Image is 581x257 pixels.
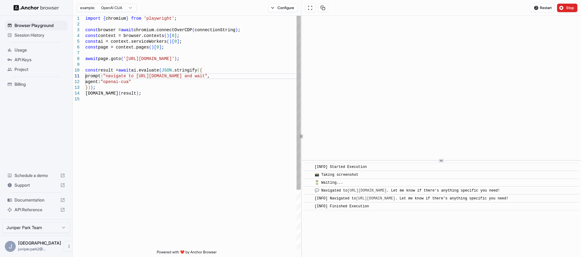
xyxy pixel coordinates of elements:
[5,241,16,252] div: J
[18,247,46,251] span: juniper.park2@gmail.com
[195,28,235,32] span: connectionString
[131,16,141,21] span: from
[88,85,90,90] span: )
[126,16,128,21] span: }
[85,74,103,78] span: prompt:
[93,85,95,90] span: ;
[151,45,154,50] span: )
[121,28,134,32] span: await
[5,65,67,74] div: Project
[162,68,172,73] span: JSON
[172,39,174,44] span: [
[167,33,169,38] span: )
[5,55,67,65] div: API Keys
[73,50,80,56] div: 7
[315,189,500,193] span: 💬 Navigated to . Let me know if there's anything specific you need!
[5,30,67,40] div: Session History
[85,79,100,84] span: agent:
[177,56,179,61] span: ;
[85,56,98,61] span: await
[315,204,369,209] span: [INFO] Finished Execution
[557,4,577,12] button: Stop
[15,207,58,213] span: API Reference
[159,68,162,73] span: (
[118,68,131,73] span: await
[73,16,80,22] div: 1
[98,33,164,38] span: context = browser.contexts
[192,28,195,32] span: (
[5,195,67,205] div: Documentation
[15,66,65,72] span: Project
[347,189,387,193] a: [URL][DOMAIN_NAME]
[5,171,67,180] div: Schedule a demo
[85,16,100,21] span: import
[315,196,509,201] span: [INFO] Navigated to . Let me know if there's anything specific you need!
[169,33,172,38] span: [
[169,39,172,44] span: )
[139,91,141,96] span: ;
[98,45,149,50] span: page = context.pages
[5,21,67,30] div: Browser Playground
[73,68,80,73] div: 10
[172,68,197,73] span: .stringify
[103,16,106,21] span: {
[179,39,182,44] span: ;
[530,4,555,12] button: Restart
[164,33,166,38] span: (
[73,62,80,68] div: 9
[73,39,80,45] div: 5
[15,172,58,179] span: Schedule a demo
[174,16,177,21] span: ;
[73,91,80,96] div: 14
[80,5,95,10] span: example:
[315,173,359,177] span: 📸 Taking screenshot
[315,165,367,169] span: [INFO] Started Execution
[197,68,200,73] span: (
[207,74,210,78] span: ,
[566,5,575,10] span: Stop
[5,79,67,89] div: Billing
[5,180,67,190] div: Support
[5,45,67,55] div: Usage
[15,32,65,38] span: Session History
[307,180,310,186] span: ​
[15,22,65,28] span: Browser Playground
[90,85,93,90] span: )
[14,5,59,11] img: Anchor Logo
[134,28,192,32] span: chromium.connectOverCDP
[85,45,98,50] span: const
[356,196,395,201] a: [URL][DOMAIN_NAME]
[73,56,80,62] div: 8
[540,5,552,10] span: Restart
[73,79,80,85] div: 12
[98,68,118,73] span: result =
[64,241,74,252] button: Open menu
[85,28,98,32] span: const
[162,45,164,50] span: ;
[318,4,328,12] button: Copy session ID
[307,172,310,178] span: ​
[121,56,123,61] span: (
[73,73,80,79] div: 11
[157,250,217,257] span: Powered with ❤️ by Anchor Browser
[154,45,156,50] span: [
[307,195,310,202] span: ​
[18,240,61,245] span: Juniper Park
[144,16,174,21] span: 'playwright'
[15,47,65,53] span: Usage
[73,33,80,39] div: 4
[200,68,202,73] span: {
[73,96,80,102] div: 15
[174,56,177,61] span: )
[118,91,121,96] span: (
[136,91,139,96] span: )
[98,56,121,61] span: page.goto
[172,33,174,38] span: 0
[15,81,65,87] span: Billing
[177,39,179,44] span: ]
[73,27,80,33] div: 3
[5,205,67,215] div: API Reference
[98,28,121,32] span: browser =
[73,22,80,27] div: 2
[73,45,80,50] div: 6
